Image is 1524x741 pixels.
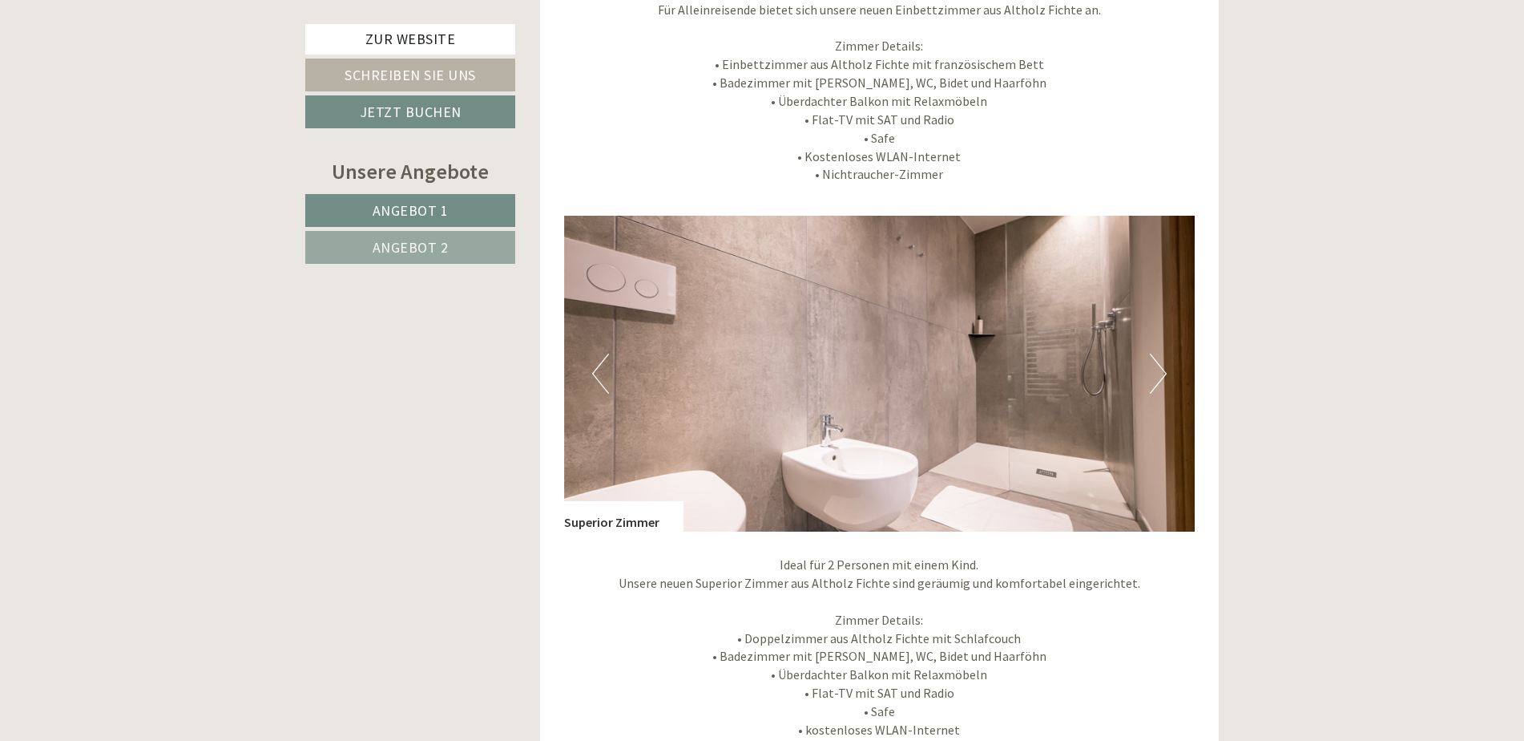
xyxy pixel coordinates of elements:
div: Inso Sonnenheim [24,47,247,59]
img: image [564,216,1195,532]
a: Jetzt buchen [305,95,515,128]
button: Previous [592,354,609,394]
span: Angebot 2 [373,238,449,257]
div: Guten Tag, wie können wir Ihnen helfen? [12,43,255,92]
span: Angebot 1 [373,201,449,220]
a: Schreiben Sie uns [305,59,515,91]
div: Unsere Angebote [305,156,515,186]
div: Mittwoch [274,12,358,39]
p: Für Alleinreisende bietet sich unsere neuen Einbettzimmer aus Altholz Fichte an. Zimmer Details: ... [564,1,1195,184]
button: Next [1150,354,1167,394]
div: Superior Zimmer [564,501,683,532]
small: 17:50 [24,78,247,89]
button: Senden [528,418,631,451]
a: Zur Website [305,24,515,55]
